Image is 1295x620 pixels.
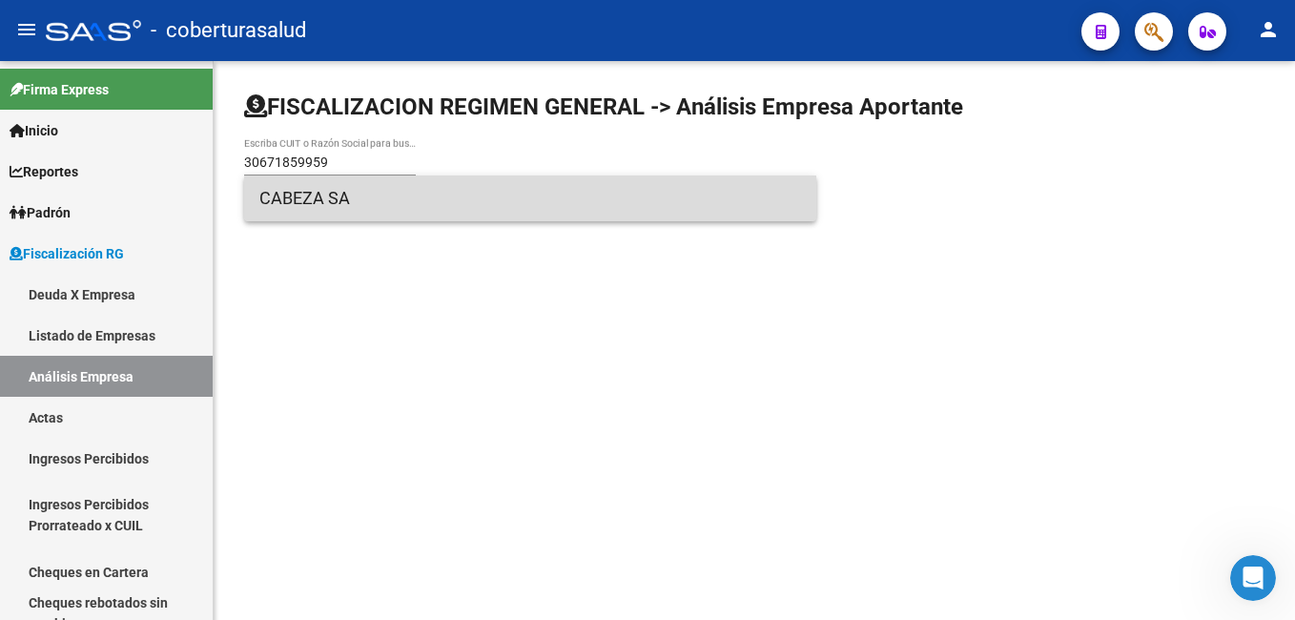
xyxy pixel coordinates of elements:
iframe: Intercom live chat [1230,555,1276,601]
span: Firma Express [10,79,109,100]
span: Fiscalización RG [10,243,124,264]
span: CABEZA SA [259,176,801,221]
span: Reportes [10,161,78,182]
span: - coberturasalud [151,10,306,52]
mat-icon: menu [15,18,38,41]
span: Inicio [10,120,58,141]
h1: FISCALIZACION REGIMEN GENERAL -> Análisis Empresa Aportante [244,92,963,122]
span: Padrón [10,202,71,223]
mat-icon: person [1257,18,1280,41]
